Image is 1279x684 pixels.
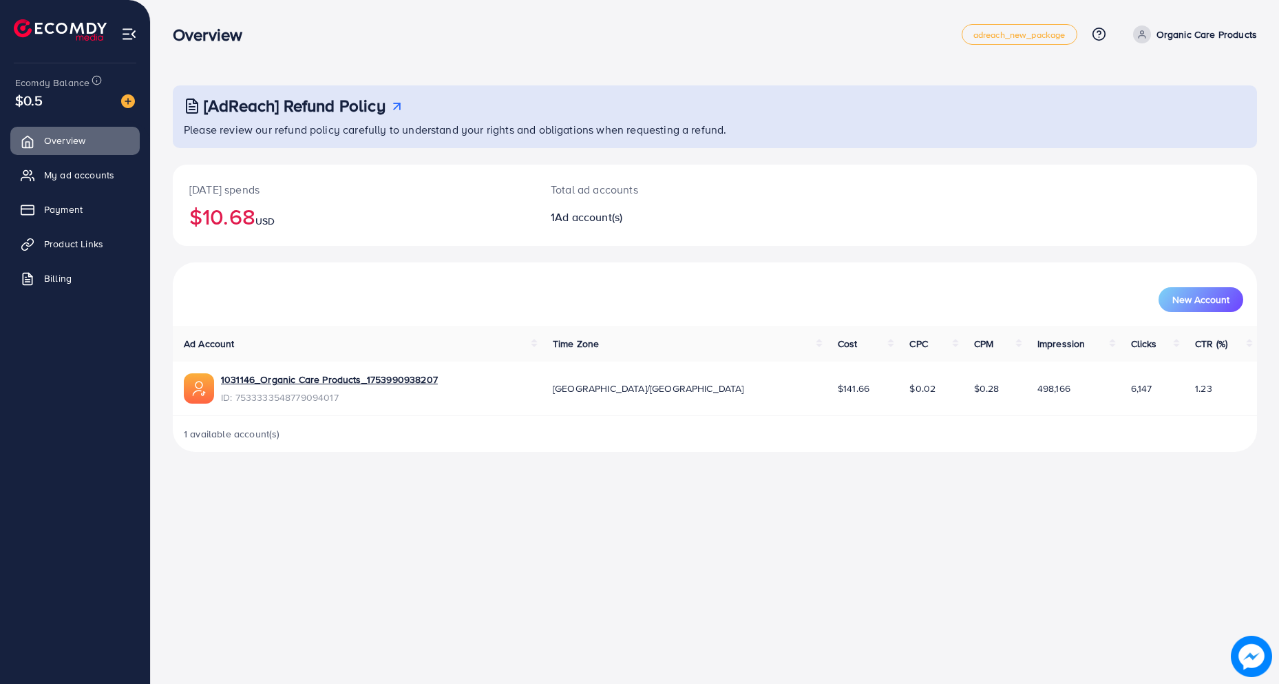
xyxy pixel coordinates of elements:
h3: [AdReach] Refund Policy [204,96,385,116]
a: 1031146_Organic Care Products_1753990938207 [221,373,438,386]
a: Product Links [10,230,140,258]
span: Product Links [44,237,103,251]
img: menu [121,26,137,42]
a: adreach_new_package [962,24,1077,45]
span: 498,166 [1037,382,1070,395]
p: [DATE] spends [189,181,518,198]
span: USD [255,214,275,228]
span: Overview [44,134,85,147]
a: Organic Care Products [1128,25,1257,43]
span: My ad accounts [44,168,114,182]
span: [GEOGRAPHIC_DATA]/[GEOGRAPHIC_DATA] [553,382,744,395]
span: Billing [44,271,72,285]
h2: $10.68 [189,203,518,229]
p: Organic Care Products [1156,26,1257,43]
span: Time Zone [553,337,599,351]
span: $141.66 [838,382,869,395]
span: ID: 7533333548779094017 [221,391,438,404]
a: Payment [10,196,140,223]
span: adreach_new_package [973,30,1066,39]
a: My ad accounts [10,161,140,189]
span: $0.28 [974,382,1000,395]
span: Payment [44,203,83,216]
span: Clicks [1131,337,1157,351]
span: 6,147 [1131,382,1152,395]
img: ic-ads-acc.e4c84228.svg [184,373,214,404]
p: Please review our refund policy carefully to understand your rights and obligations when requesti... [184,121,1249,138]
h2: 1 [551,211,789,224]
span: $0.02 [909,382,936,395]
span: Ecomdy Balance [15,76,89,90]
a: Overview [10,127,140,154]
img: image [121,94,135,108]
img: logo [14,19,107,41]
span: Cost [838,337,858,351]
span: 1 available account(s) [184,427,280,441]
a: Billing [10,265,140,292]
span: Impression [1037,337,1086,351]
span: Ad Account [184,337,235,351]
span: $0.5 [15,90,43,110]
span: CPC [909,337,927,351]
span: CPM [974,337,993,351]
h3: Overview [173,25,253,45]
img: image [1231,636,1272,677]
p: Total ad accounts [551,181,789,198]
span: New Account [1172,295,1229,304]
span: CTR (%) [1195,337,1227,351]
span: 1.23 [1195,382,1212,395]
button: New Account [1159,287,1243,312]
span: Ad account(s) [555,209,622,225]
